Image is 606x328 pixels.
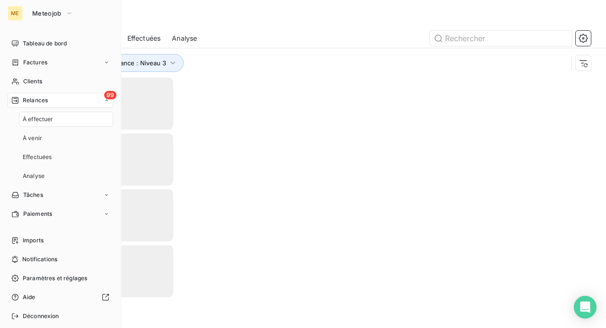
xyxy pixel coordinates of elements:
[23,77,42,86] span: Clients
[23,210,52,218] span: Paiements
[23,236,44,245] span: Imports
[23,293,36,301] span: Aide
[23,153,52,161] span: Effectuées
[23,134,42,142] span: À venir
[430,31,572,46] input: Rechercher
[23,172,45,180] span: Analyse
[8,6,23,21] div: ME
[23,191,43,199] span: Tâches
[104,91,116,99] span: 99
[127,34,161,43] span: Effectuées
[67,54,184,72] button: Niveau de relance : Niveau 3
[23,115,53,124] span: À effectuer
[23,312,59,320] span: Déconnexion
[574,296,597,319] div: Open Intercom Messenger
[23,39,67,48] span: Tableau de bord
[23,274,87,283] span: Paramètres et réglages
[23,96,48,105] span: Relances
[8,290,113,305] a: Aide
[22,255,57,264] span: Notifications
[32,9,62,17] span: Meteojob
[23,58,47,67] span: Factures
[81,59,166,67] span: Niveau de relance : Niveau 3
[172,34,197,43] span: Analyse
